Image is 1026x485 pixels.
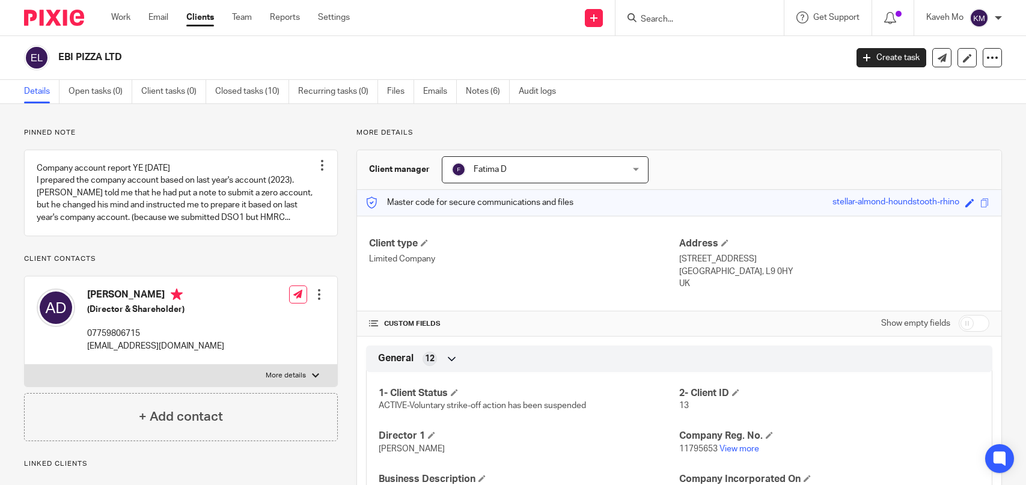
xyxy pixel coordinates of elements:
a: View more [719,445,759,453]
p: Kaveh Mo [926,11,963,23]
img: svg%3E [970,8,989,28]
a: Recurring tasks (0) [298,80,378,103]
p: [EMAIL_ADDRESS][DOMAIN_NAME] [87,340,224,352]
p: Linked clients [24,459,338,469]
h4: 2- Client ID [679,387,980,400]
a: Files [387,80,414,103]
span: ACTIVE-Voluntary strike-off action has been suspended [379,401,586,410]
h4: [PERSON_NAME] [87,288,224,304]
span: 11795653 [679,445,718,453]
a: Clients [186,11,214,23]
span: 13 [679,401,689,410]
p: UK [679,278,989,290]
span: Get Support [813,13,860,22]
a: Email [148,11,168,23]
span: Fatima D [474,165,507,174]
img: svg%3E [24,45,49,70]
p: 07759806715 [87,328,224,340]
h4: 1- Client Status [379,387,679,400]
h4: Company Reg. No. [679,430,980,442]
span: 12 [425,353,435,365]
span: [PERSON_NAME] [379,445,445,453]
a: Reports [270,11,300,23]
a: Settings [318,11,350,23]
img: svg%3E [451,162,466,177]
a: Client tasks (0) [141,80,206,103]
a: Closed tasks (10) [215,80,289,103]
a: Notes (6) [466,80,510,103]
h4: CUSTOM FIELDS [369,319,679,329]
a: Create task [857,48,926,67]
input: Search [640,14,748,25]
h4: + Add contact [139,407,223,426]
h2: EBI PIZZA LTD [58,51,682,64]
img: svg%3E [37,288,75,327]
a: Work [111,11,130,23]
label: Show empty fields [881,317,950,329]
span: General [378,352,414,365]
p: Pinned note [24,128,338,138]
h4: Client type [369,237,679,250]
h4: Director 1 [379,430,679,442]
p: [GEOGRAPHIC_DATA], L9 0HY [679,266,989,278]
p: Master code for secure communications and files [366,197,573,209]
h3: Client manager [369,163,430,175]
a: Audit logs [519,80,565,103]
p: Client contacts [24,254,338,264]
h4: Address [679,237,989,250]
img: Pixie [24,10,84,26]
a: Team [232,11,252,23]
p: More details [356,128,1002,138]
p: More details [266,371,306,380]
i: Primary [171,288,183,300]
div: stellar-almond-houndstooth-rhino [832,196,959,210]
a: Emails [423,80,457,103]
p: Limited Company [369,253,679,265]
a: Details [24,80,60,103]
h5: (Director & Shareholder) [87,304,224,316]
p: [STREET_ADDRESS] [679,253,989,265]
a: Open tasks (0) [69,80,132,103]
